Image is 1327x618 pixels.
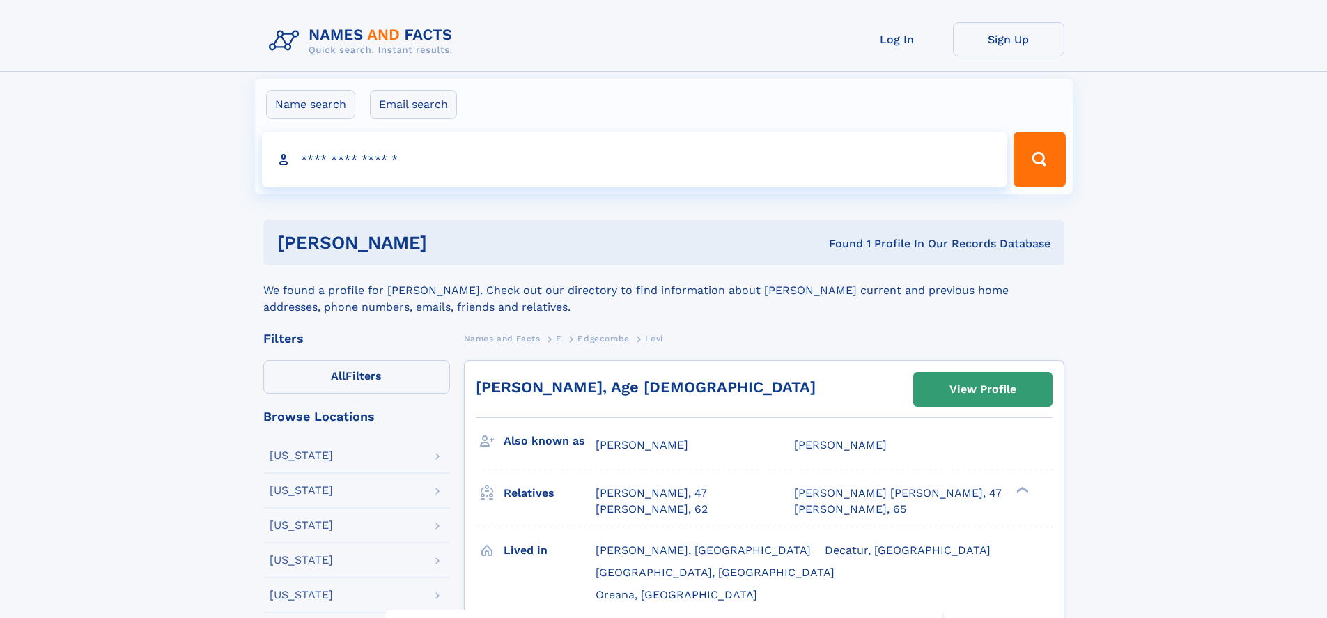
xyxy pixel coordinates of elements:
[596,543,811,557] span: [PERSON_NAME], [GEOGRAPHIC_DATA]
[476,378,816,396] a: [PERSON_NAME], Age [DEMOGRAPHIC_DATA]
[841,22,953,56] a: Log In
[949,373,1016,405] div: View Profile
[263,265,1064,316] div: We found a profile for [PERSON_NAME]. Check out our directory to find information about [PERSON_N...
[794,438,887,451] span: [PERSON_NAME]
[370,90,457,119] label: Email search
[577,330,629,347] a: Edgecombe
[266,90,355,119] label: Name search
[464,330,541,347] a: Names and Facts
[262,132,1008,187] input: search input
[270,589,333,601] div: [US_STATE]
[596,502,708,517] a: [PERSON_NAME], 62
[263,22,464,60] img: Logo Names and Facts
[263,410,450,423] div: Browse Locations
[1013,486,1030,495] div: ❯
[504,429,596,453] h3: Also known as
[577,334,629,343] span: Edgecombe
[953,22,1064,56] a: Sign Up
[1014,132,1065,187] button: Search Button
[825,543,991,557] span: Decatur, [GEOGRAPHIC_DATA]
[331,369,346,383] span: All
[596,588,757,601] span: Oreana, [GEOGRAPHIC_DATA]
[270,450,333,461] div: [US_STATE]
[645,334,662,343] span: Levi
[914,373,1052,406] a: View Profile
[556,330,562,347] a: E
[628,236,1050,252] div: Found 1 Profile In Our Records Database
[596,566,835,579] span: [GEOGRAPHIC_DATA], [GEOGRAPHIC_DATA]
[270,520,333,531] div: [US_STATE]
[263,332,450,345] div: Filters
[504,481,596,505] h3: Relatives
[270,555,333,566] div: [US_STATE]
[504,539,596,562] h3: Lived in
[596,486,707,501] a: [PERSON_NAME], 47
[263,360,450,394] label: Filters
[794,502,906,517] a: [PERSON_NAME], 65
[596,438,688,451] span: [PERSON_NAME]
[794,486,1002,501] a: [PERSON_NAME] [PERSON_NAME], 47
[556,334,562,343] span: E
[277,234,628,252] h1: [PERSON_NAME]
[270,485,333,496] div: [US_STATE]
